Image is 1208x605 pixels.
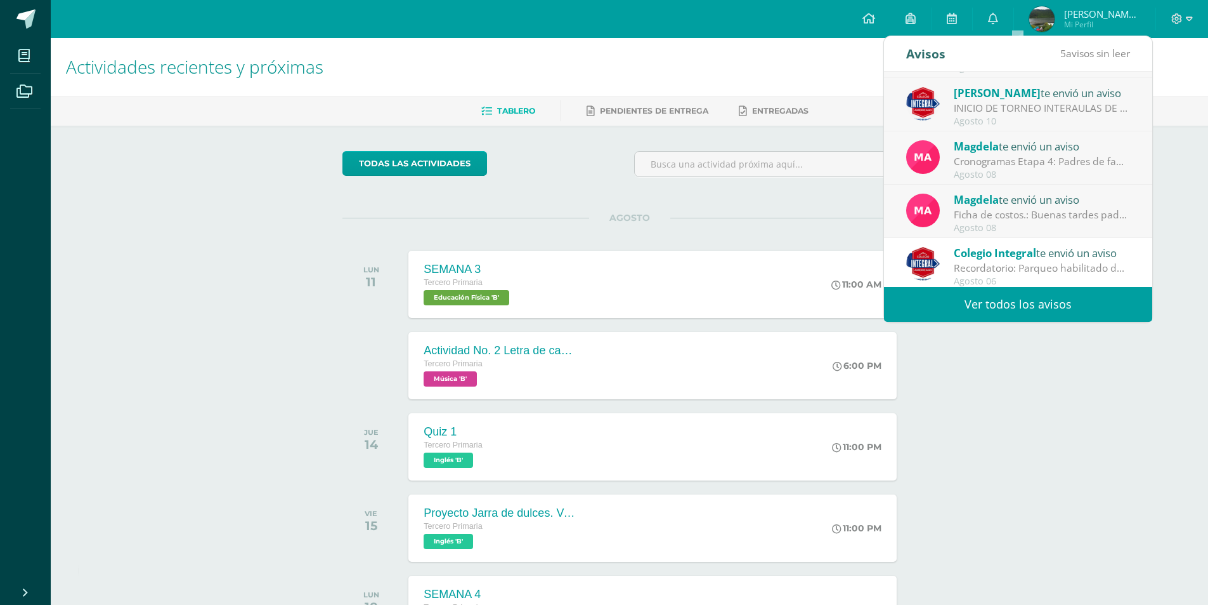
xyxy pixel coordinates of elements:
div: Avisos [906,36,945,71]
span: Inglés 'B' [424,453,473,468]
div: te envió un aviso [954,244,1130,261]
span: [PERSON_NAME][DATE] [1064,8,1140,20]
span: Mi Perfil [1064,19,1140,30]
span: Tercero Primaria [424,441,482,449]
input: Busca una actividad próxima aquí... [635,152,916,176]
span: Entregadas [752,106,809,116]
div: Actividad No. 2 Letra de canciones tradicionales. [424,344,576,357]
span: Colegio Integral [954,246,1036,260]
div: INICIO DE TORNEO INTERAULAS DE FUTBOL, CATEGORIAS FEMENINA Y MASCULINA: AVIDSO IMPORTANTE. LA SIG... [954,101,1130,116]
span: Educación Física 'B' [424,290,509,305]
img: 387ed2a8187a40742b44cf00216892d1.png [906,87,940,121]
div: LUN [363,590,379,599]
a: Tablero [481,101,535,121]
div: Recordatorio: Parqueo habilitado durante la feria de negocios para 3° y 4° primaria, será por el ... [954,261,1130,276]
div: SEMANA 4 [424,588,512,601]
span: Música 'B' [424,371,477,387]
span: Magdela [954,139,999,154]
img: 710e41658fe762c1d087e8163ac3f805.png [1029,6,1055,32]
div: Agosto 08 [954,223,1130,234]
div: VIE [365,509,377,518]
div: Quiz 1 [424,425,482,439]
span: Pendientes de entrega [600,106,708,116]
img: 3d8ecf278a7f74c562a74fe44b321cd5.png [906,247,940,281]
span: 5 [1060,46,1066,60]
div: Agosto 10 [954,63,1130,74]
div: Proyecto Jarra de dulces. Verbos presente y pasado. [424,507,576,520]
div: 11:00 PM [832,522,881,534]
span: Tercero Primaria [424,522,482,531]
span: avisos sin leer [1060,46,1130,60]
span: Tercero Primaria [424,278,482,287]
span: Tablero [497,106,535,116]
a: todas las Actividades [342,151,487,176]
div: 11:00 AM [831,279,881,290]
div: 6:00 PM [833,360,881,371]
div: JUE [364,428,379,437]
div: Cronogramas Etapa 4: Padres de familia adjunto cronogramas de actividades para esta etapa, todas ... [954,154,1130,169]
span: AGOSTO [589,212,670,223]
div: LUN [363,265,379,274]
span: Magdela [954,192,999,207]
a: Ver todos los avisos [884,287,1152,322]
img: 36777ea96df5dc86adf6ae135f5ebe24.png [906,194,940,227]
div: te envió un aviso [954,138,1130,154]
span: Actividades recientes y próximas [66,55,323,79]
span: [PERSON_NAME] [954,86,1041,100]
div: te envió un aviso [954,84,1130,101]
a: Pendientes de entrega [587,101,708,121]
span: Inglés 'B' [424,534,473,549]
div: Agosto 06 [954,276,1130,287]
div: 15 [365,518,377,533]
a: Entregadas [739,101,809,121]
img: 36777ea96df5dc86adf6ae135f5ebe24.png [906,140,940,174]
div: 11 [363,274,379,289]
div: Ficha de costos.: Buenas tardes padres de familia, solicito su apoyo en imprimir o dibujar la tab... [954,208,1130,222]
div: Agosto 08 [954,170,1130,180]
div: te envió un aviso [954,191,1130,208]
span: Tercero Primaria [424,359,482,368]
div: SEMANA 3 [424,263,512,276]
div: Agosto 10 [954,116,1130,127]
div: 11:00 PM [832,441,881,453]
div: 14 [364,437,379,452]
